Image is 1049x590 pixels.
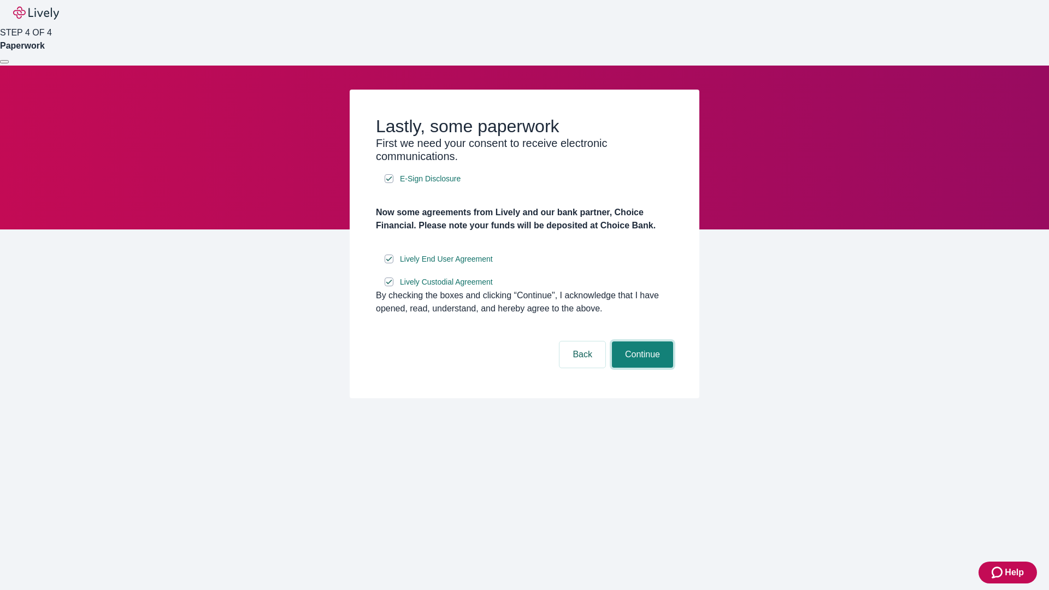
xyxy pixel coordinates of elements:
span: Lively Custodial Agreement [400,276,493,288]
h2: Lastly, some paperwork [376,116,673,137]
div: By checking the boxes and clicking “Continue", I acknowledge that I have opened, read, understand... [376,289,673,315]
span: Help [1005,566,1024,579]
h3: First we need your consent to receive electronic communications. [376,137,673,163]
button: Back [559,341,605,368]
span: E-Sign Disclosure [400,173,461,185]
h4: Now some agreements from Lively and our bank partner, Choice Financial. Please note your funds wi... [376,206,673,232]
button: Continue [612,341,673,368]
span: Lively End User Agreement [400,253,493,265]
a: e-sign disclosure document [398,172,463,186]
img: Lively [13,7,59,20]
a: e-sign disclosure document [398,275,495,289]
svg: Zendesk support icon [992,566,1005,579]
a: e-sign disclosure document [398,252,495,266]
button: Zendesk support iconHelp [979,562,1037,583]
